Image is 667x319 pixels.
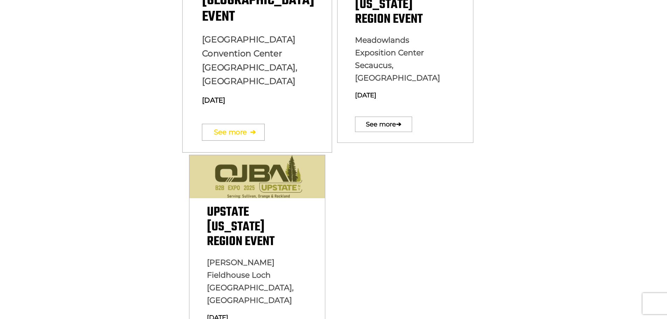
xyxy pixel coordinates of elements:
[202,96,225,104] span: [DATE]
[207,202,275,252] span: Upstate [US_STATE] Region Event
[355,91,376,99] span: [DATE]
[355,35,440,83] span: Meadowlands Exposition Center Secaucus, [GEOGRAPHIC_DATA]
[396,113,401,136] span: ➔
[355,117,412,132] a: See more➔
[250,120,256,144] span: ➔
[207,258,294,305] span: [PERSON_NAME] Fieldhouse Loch [GEOGRAPHIC_DATA], [GEOGRAPHIC_DATA]
[202,124,264,140] a: See more➔
[202,34,297,86] span: [GEOGRAPHIC_DATA] Convention Center [GEOGRAPHIC_DATA], [GEOGRAPHIC_DATA]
